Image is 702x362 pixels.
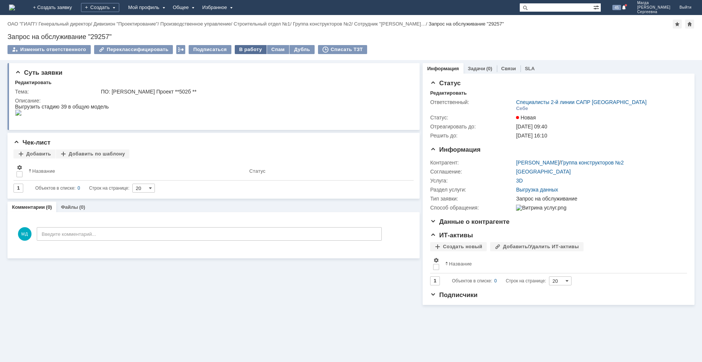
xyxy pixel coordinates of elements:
th: Название [442,254,681,273]
a: Генеральный директор [39,21,91,27]
a: Информация [427,66,459,71]
a: 3D [516,178,523,184]
span: [PERSON_NAME] [637,5,670,10]
span: Объектов в списке: [452,278,492,284]
a: Задачи [468,66,485,71]
span: Настройки [433,257,439,263]
div: Себе [516,106,528,112]
a: ОАО "ГИАП" [7,21,36,27]
div: / [354,21,429,27]
div: Название [449,261,472,267]
div: Название [32,168,55,174]
div: / [7,21,39,27]
img: Витрина услуг.png [516,205,566,211]
div: / [516,160,624,166]
a: [GEOGRAPHIC_DATA] [516,169,571,175]
a: Группа конструкторов №2 [561,160,624,166]
span: [DATE] 09:40 [516,124,547,130]
div: (0) [486,66,492,71]
span: Статус [430,80,460,87]
div: Добавить в избранное [673,20,682,29]
div: Запрос на обслуживание "29257" [429,21,504,27]
th: Название [25,161,246,181]
div: / [93,21,160,27]
div: Раздел услуги: [430,187,514,193]
span: Новая [516,115,536,121]
div: Сделать домашней страницей [685,20,694,29]
div: Тема: [15,89,99,95]
div: Способ обращения: [430,205,514,211]
a: Строительный отдел №1 [234,21,290,27]
a: Файлы [61,204,78,210]
div: ПО: [PERSON_NAME] Проект **502б ** [101,89,408,95]
div: Решить до: [430,133,514,139]
a: Комментарии [12,204,45,210]
div: / [234,21,293,27]
i: Строк на странице: [35,184,129,193]
div: Статус: [430,115,514,121]
img: logo [9,5,15,11]
span: МД [18,227,31,241]
div: Создать [81,3,119,12]
a: Специалисты 2-й линии САПР [GEOGRAPHIC_DATA] [516,99,646,105]
a: SLA [525,66,535,71]
i: Строк на странице: [452,276,546,285]
div: Соглашение: [430,169,514,175]
div: Ответственный: [430,99,514,105]
span: Информация [430,146,480,153]
span: 45 [612,5,621,10]
span: ИТ-активы [430,232,473,239]
span: Магда [637,1,670,5]
div: Редактировать [430,90,466,96]
div: / [39,21,94,27]
a: Сотрудник "[PERSON_NAME]… [354,21,426,27]
div: Контрагент: [430,160,514,166]
span: Подписчики [430,291,477,299]
div: / [160,21,234,27]
a: Связи [501,66,516,71]
div: Статус [249,168,265,174]
div: Редактировать [15,80,51,86]
div: Услуга: [430,178,514,184]
span: Суть заявки [15,69,62,76]
div: 0 [494,276,497,285]
div: Отреагировать до: [430,124,514,130]
div: / [293,21,354,27]
a: Дивизион "Проектирование" [93,21,157,27]
span: Объектов в списке: [35,186,75,191]
span: Настройки [16,164,22,170]
div: Описание: [15,98,410,104]
div: (0) [79,204,85,210]
span: [DATE] 16:10 [516,133,547,139]
a: Выгрузка данных [516,187,558,193]
span: Сергеевна [637,10,670,14]
span: Расширенный поиск [593,3,601,11]
a: [PERSON_NAME] [516,160,559,166]
a: Группа конструкторов №2 [293,21,351,27]
a: Производственное управление [160,21,231,27]
div: Тип заявки: [430,196,514,202]
div: Запрос на обслуживание [516,196,683,202]
span: Данные о контрагенте [430,218,510,225]
div: Работа с массовостью [176,45,185,54]
div: Запрос на обслуживание "29257" [7,33,694,41]
th: Статус [246,161,408,181]
a: Перейти на домашнюю страницу [9,5,15,11]
span: Чек-лист [13,139,51,146]
div: 0 [78,184,80,193]
div: (0) [46,204,52,210]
